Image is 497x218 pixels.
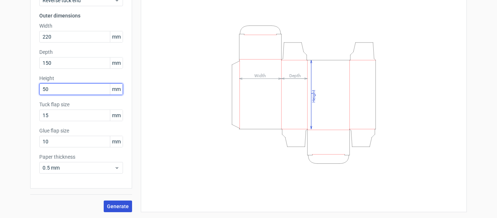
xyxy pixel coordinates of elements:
span: 0.5 mm [43,164,114,171]
tspan: Depth [289,73,301,78]
label: Glue flap size [39,127,123,134]
span: Generate [107,204,129,209]
span: mm [110,110,123,121]
span: mm [110,136,123,147]
tspan: Width [254,73,266,78]
h3: Outer dimensions [39,12,123,19]
label: Tuck flap size [39,101,123,108]
tspan: Height [311,90,316,102]
button: Generate [104,201,132,212]
label: Width [39,22,123,29]
span: mm [110,84,123,95]
label: Paper thickness [39,153,123,160]
label: Depth [39,48,123,56]
label: Height [39,75,123,82]
span: mm [110,31,123,42]
span: mm [110,58,123,68]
